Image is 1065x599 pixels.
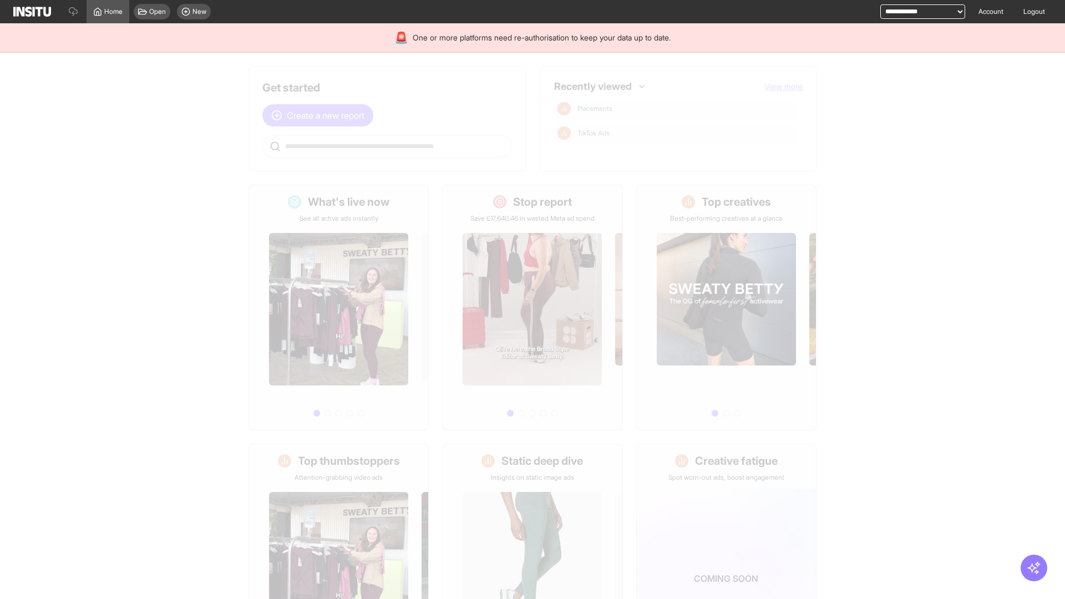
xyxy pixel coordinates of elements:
div: 🚨 [394,30,408,45]
img: Logo [13,7,51,17]
span: One or more platforms need re-authorisation to keep your data up to date. [413,32,671,43]
span: Home [104,7,123,16]
span: Open [149,7,166,16]
span: New [192,7,206,16]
